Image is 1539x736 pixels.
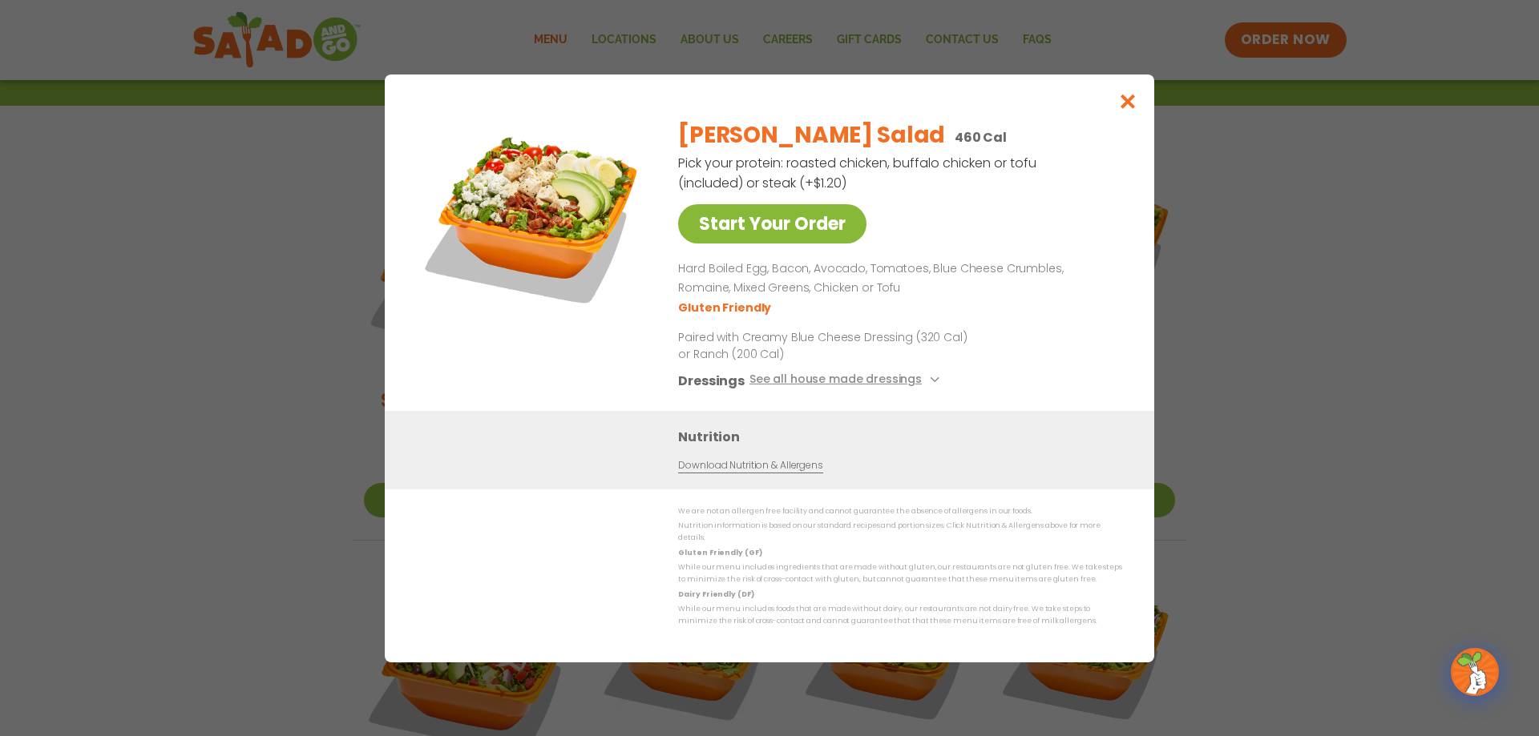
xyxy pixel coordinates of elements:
p: 460 Cal [955,127,1007,147]
a: Start Your Order [678,204,866,243]
p: Hard Boiled Egg, Bacon, Avocado, Tomatoes, Blue Cheese Crumbles, Romaine, Mixed Greens, Chicken o... [678,259,1116,298]
p: Pick your protein: roasted chicken, buffalo chicken or tofu (included) or steak (+$1.20) [678,153,1039,193]
p: We are not an allergen free facility and cannot guarantee the absence of allergens in our foods. [678,505,1122,517]
h3: Dressings [678,370,745,390]
img: wpChatIcon [1452,650,1497,694]
p: Nutrition information is based on our standard recipes and portion sizes. Click Nutrition & Aller... [678,520,1122,545]
h3: Nutrition [678,426,1130,446]
p: While our menu includes foods that are made without dairy, our restaurants are not dairy free. We... [678,603,1122,628]
button: Close modal [1102,74,1154,128]
strong: Gluten Friendly (GF) [678,547,761,557]
img: Featured product photo for Cobb Salad [421,107,645,331]
p: Paired with Creamy Blue Cheese Dressing (320 Cal) or Ranch (200 Cal) [678,328,975,362]
h2: [PERSON_NAME] Salad [678,119,945,152]
button: See all house made dressings [749,370,944,390]
p: While our menu includes ingredients that are made without gluten, our restaurants are not gluten ... [678,561,1122,586]
strong: Dairy Friendly (DF) [678,589,753,598]
a: Download Nutrition & Allergens [678,457,822,473]
li: Gluten Friendly [678,299,774,316]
